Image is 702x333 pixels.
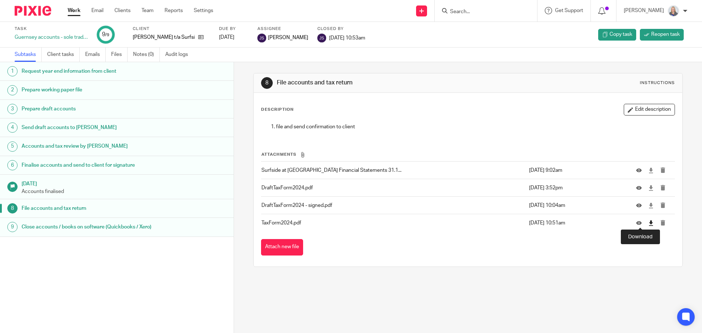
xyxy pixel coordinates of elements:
p: Description [261,107,294,113]
div: [DATE] [219,34,248,41]
div: Instructions [640,80,675,86]
p: Accounts finalised [22,188,226,195]
a: Reopen task [640,29,684,41]
span: Get Support [555,8,583,13]
a: Download [648,184,654,192]
div: 5 [7,141,18,152]
h1: Request year end information from client [22,66,158,77]
a: Clients [114,7,131,14]
a: Notes (0) [133,48,160,62]
div: 4 [7,122,18,133]
span: [PERSON_NAME] [268,34,308,41]
div: 8 [261,77,273,89]
a: Files [111,48,128,62]
button: Attach new file [261,239,303,256]
a: Work [68,7,80,14]
span: Reopen task [651,31,680,38]
p: TaxForm2024.pdf [261,219,525,227]
label: Assignee [257,26,308,32]
div: 8 [7,203,18,213]
input: Search [449,9,515,15]
a: Subtasks [15,48,42,62]
h1: [DATE] [22,178,226,188]
a: Team [141,7,154,14]
div: 2 [7,85,18,95]
h1: Prepare working paper file [22,84,158,95]
span: Attachments [261,152,297,156]
p: DraftTaxForm2024.pdf [261,184,525,192]
div: 1 [7,66,18,76]
label: Due by [219,26,248,32]
h1: Close accounts / books on software (Quickbooks / Xero) [22,222,158,232]
a: Settings [194,7,213,14]
a: Download [648,219,654,227]
p: [DATE] 9:02am [529,167,625,174]
span: Copy task [609,31,632,38]
p: DraftTaxForm2024 - signed.pdf [261,202,525,209]
p: [DATE] 10:04am [529,202,625,209]
img: Debbie%20Noon%20Professional%20Photo.jpg [668,5,679,17]
div: 3 [7,104,18,114]
small: /9 [105,33,109,37]
img: svg%3E [257,34,266,42]
button: Edit description [624,104,675,116]
a: Audit logs [165,48,193,62]
div: 9 [7,222,18,232]
span: [DATE] 10:53am [329,35,365,40]
h1: Finalise accounts and send to client for signature [22,160,158,171]
h1: Prepare draft accounts [22,103,158,114]
p: [PERSON_NAME] t/a Surfside [133,34,195,41]
h1: File accounts and tax return [277,79,484,87]
p: [DATE] 10:51am [529,219,625,227]
a: Copy task [598,29,636,41]
div: 6 [7,160,18,170]
p: [PERSON_NAME] [624,7,664,14]
img: svg%3E [317,34,326,42]
a: Client tasks [47,48,80,62]
a: Download [648,167,654,174]
p: file and send confirmation to client [276,123,674,130]
a: Download [648,202,654,209]
label: Task [15,26,88,32]
img: Pixie [15,6,51,16]
a: Email [91,7,103,14]
h1: Accounts and tax review by [PERSON_NAME] [22,141,158,152]
h1: Send draft accounts to [PERSON_NAME] [22,122,158,133]
label: Closed by [317,26,365,32]
h1: File accounts and tax return [22,203,158,214]
div: 9 [102,30,109,39]
div: Guernsey accounts - sole trader [15,34,88,41]
a: Reports [165,7,183,14]
p: Surfside at [GEOGRAPHIC_DATA] Financial Statements 31.1... [261,167,525,174]
a: Emails [85,48,106,62]
p: [DATE] 3:52pm [529,184,625,192]
label: Client [133,26,210,32]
